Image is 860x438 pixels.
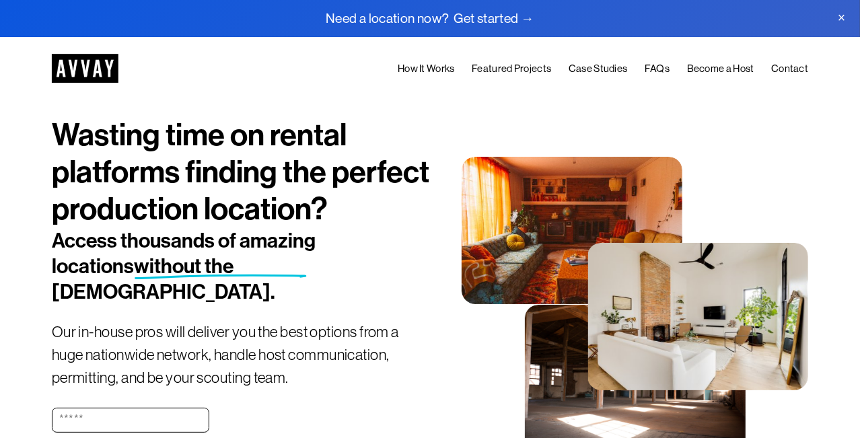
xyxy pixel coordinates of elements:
[52,54,118,83] img: AVVAY - The First Nationwide Location Scouting Co.
[771,61,808,77] a: Contact
[472,61,551,77] a: Featured Projects
[687,61,754,77] a: Become a Host
[52,117,430,228] h1: Wasting time on rental platforms finding the perfect production location?
[645,61,670,77] a: FAQs
[398,61,455,77] a: How It Works
[52,254,275,304] span: without the [DEMOGRAPHIC_DATA].
[569,61,628,77] a: Case Studies
[52,321,430,390] p: Our in-house pros will deliver you the best options from a huge nationwide network, handle host c...
[52,228,367,305] h2: Access thousands of amazing locations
